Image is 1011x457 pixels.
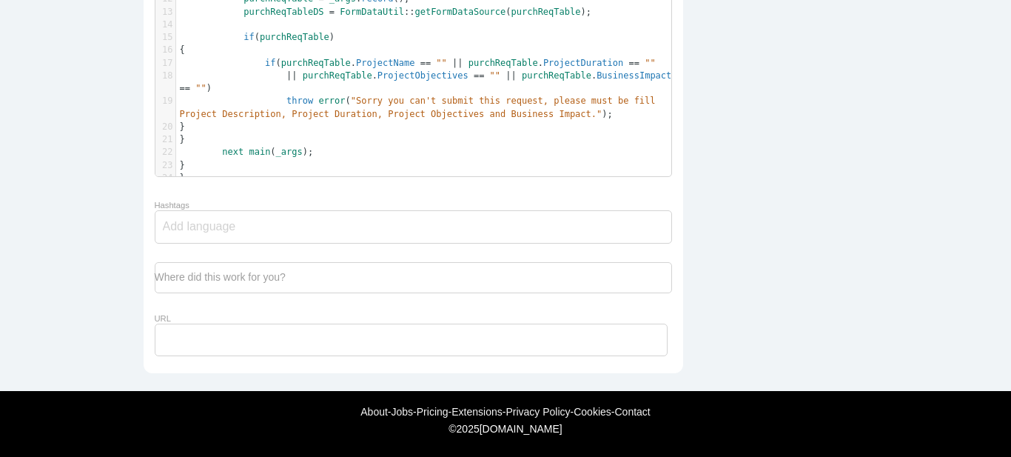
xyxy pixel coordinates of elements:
[163,211,252,242] input: Add language
[452,58,463,68] span: ||
[180,7,591,17] span: :: ( );
[180,44,185,55] span: {
[356,58,414,68] span: ProjectName
[180,173,185,183] span: }
[180,134,185,144] span: }
[180,160,185,170] span: }
[155,201,189,210] label: Hashtags
[155,19,175,31] div: 14
[360,406,388,418] a: About
[155,44,175,56] div: 16
[180,58,656,68] span: ( . .
[451,406,502,418] a: Extensions
[249,147,270,157] span: main
[417,406,449,418] a: Pricing
[7,406,1004,418] div: - - - - - -
[420,58,431,68] span: ==
[155,31,175,44] div: 15
[281,58,351,68] span: purchReqTable
[265,58,275,68] span: if
[505,70,516,81] span: ||
[614,406,650,418] a: Contact
[505,406,570,418] a: Privacy Policy
[377,70,468,81] span: ProjectObjectives
[276,147,303,157] span: _args
[340,7,404,17] span: FormDataUtil
[222,147,243,157] span: next
[180,70,677,93] span: . . )
[155,271,286,283] label: Where did this work for you?
[260,32,329,42] span: purchReqTable
[155,121,175,133] div: 20
[511,7,581,17] span: purchReqTable
[155,314,171,323] label: URL
[195,83,206,93] span: ""
[180,32,335,42] span: ( )
[490,70,500,81] span: ""
[180,147,314,157] span: ( );
[155,146,175,159] div: 22
[155,57,175,70] div: 17
[155,172,175,184] div: 24
[522,70,591,81] span: purchReqTable
[329,7,335,17] span: =
[180,96,661,119] span: "Sorry you can't submit this request, please must be fill Project Description, Project Duration, ...
[474,70,484,81] span: ==
[457,423,480,435] span: 2025
[597,70,671,81] span: BusinessImpact
[468,58,538,68] span: purchReqTable
[155,6,175,19] div: 13
[180,96,661,119] span: ( );
[155,133,175,146] div: 21
[543,58,623,68] span: ProjectDuration
[180,83,190,93] span: ==
[392,406,414,418] a: Jobs
[157,423,854,435] div: © [DOMAIN_NAME]
[318,96,345,106] span: error
[155,70,175,82] div: 18
[286,96,313,106] span: throw
[180,121,185,132] span: }
[243,7,323,17] span: purchReqTableDS
[574,406,611,418] a: Cookies
[286,70,297,81] span: ||
[303,70,372,81] span: purchReqTable
[155,159,175,172] div: 23
[629,58,639,68] span: ==
[155,95,175,107] div: 19
[645,58,655,68] span: ""
[243,32,254,42] span: if
[436,58,446,68] span: ""
[414,7,505,17] span: getFormDataSource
